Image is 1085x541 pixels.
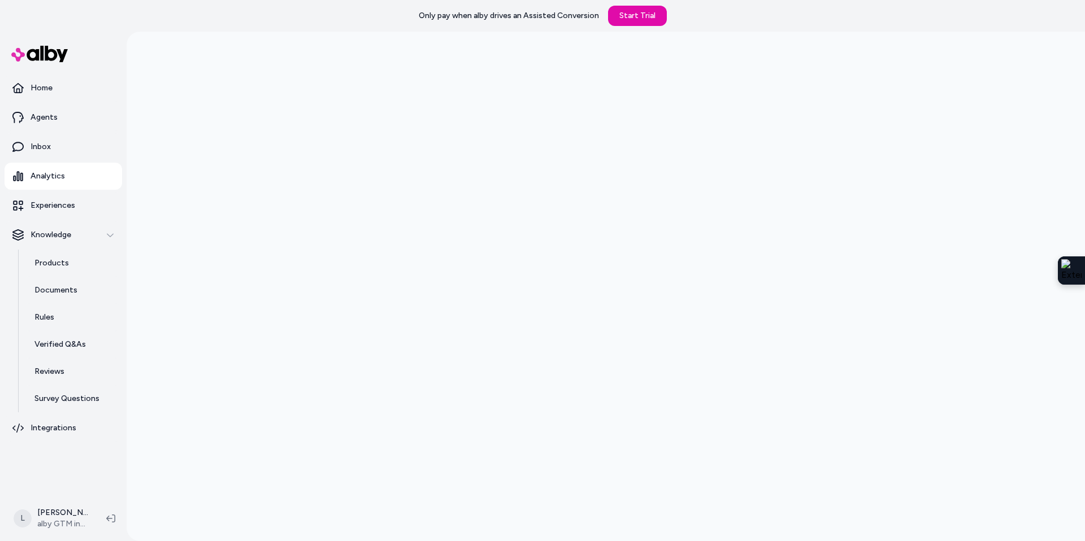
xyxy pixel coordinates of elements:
a: Inbox [5,133,122,160]
a: Products [23,250,122,277]
img: Extension Icon [1061,259,1082,282]
a: Documents [23,277,122,304]
span: L [14,509,32,527]
a: Survey Questions [23,385,122,412]
a: Integrations [5,415,122,442]
p: Integrations [31,422,76,434]
img: alby Logo [11,46,68,62]
p: Products [34,258,69,269]
a: Analytics [5,163,122,190]
a: Reviews [23,358,122,385]
a: Home [5,75,122,102]
p: Home [31,82,53,94]
button: L[PERSON_NAME]alby GTM internal [7,500,97,536]
p: Reviews [34,366,64,377]
p: Rules [34,312,54,323]
p: [PERSON_NAME] [37,507,88,518]
a: Experiences [5,192,122,219]
p: Survey Questions [34,393,99,404]
span: alby GTM internal [37,518,88,530]
button: Knowledge [5,221,122,248]
p: Inbox [31,141,51,152]
p: Verified Q&As [34,339,86,350]
a: Verified Q&As [23,331,122,358]
p: Analytics [31,171,65,182]
p: Only pay when alby drives an Assisted Conversion [419,10,599,21]
p: Experiences [31,200,75,211]
p: Agents [31,112,58,123]
p: Documents [34,285,77,296]
a: Agents [5,104,122,131]
a: Start Trial [608,6,667,26]
p: Knowledge [31,229,71,241]
a: Rules [23,304,122,331]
